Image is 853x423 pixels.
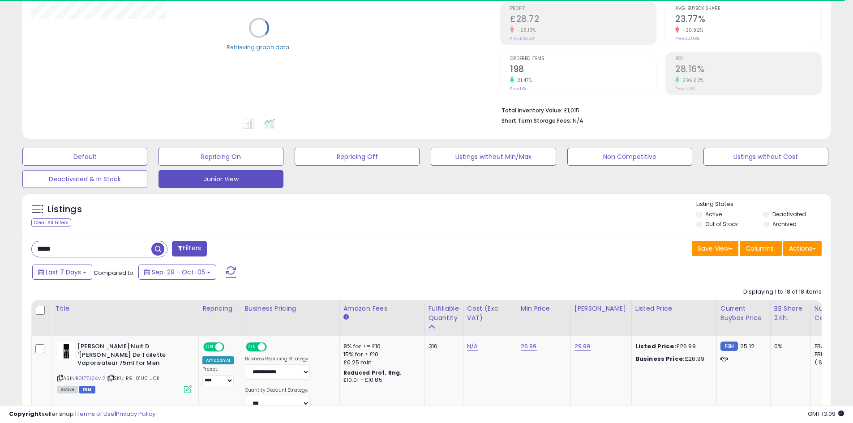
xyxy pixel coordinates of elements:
[467,304,513,323] div: Cost (Exc. VAT)
[774,342,804,350] div: 0%
[202,366,234,386] div: Preset:
[808,410,844,418] span: 2025-10-13 13:09 GMT
[574,342,591,351] a: 29.99
[172,241,207,256] button: Filters
[720,304,767,323] div: Current Buybox Price
[31,218,71,227] div: Clear All Filters
[635,355,685,363] b: Business Price:
[9,410,42,418] strong: Copyright
[57,342,192,392] div: ASIN:
[202,304,237,313] div: Repricing
[774,304,807,323] div: BB Share 24h.
[138,265,216,280] button: Sep-29 - Oct-05
[783,241,822,256] button: Actions
[343,376,418,384] div: £10.01 - £10.85
[94,269,135,277] span: Compared to:
[573,116,583,125] span: N/A
[814,359,844,367] div: ( SFP: 5 )
[510,36,534,41] small: Prev: £68.59
[55,304,195,313] div: Title
[245,356,310,362] label: Business Repricing Strategy:
[574,304,628,313] div: [PERSON_NAME]
[77,342,186,370] b: [PERSON_NAME] Nuit D '[PERSON_NAME] De Toilette Vaporisateur 75ml for Men
[521,304,567,313] div: Min Price
[772,220,797,228] label: Archived
[510,14,656,26] h2: £28.72
[814,342,844,350] div: FBA: 0
[502,107,562,114] b: Total Inventory Value:
[295,148,420,166] button: Repricing Off
[740,342,754,350] span: 25.12
[510,6,656,11] span: Profit
[77,410,115,418] a: Terms of Use
[343,313,349,321] small: Amazon Fees.
[720,342,738,351] small: FBM
[343,350,418,359] div: 15% for > £10
[705,220,738,228] label: Out of Stock
[675,56,821,61] span: ROI
[675,36,699,41] small: Prev: 30.06%
[245,304,336,313] div: Business Pricing
[679,27,703,34] small: -20.92%
[514,77,532,84] small: 21.47%
[265,343,279,351] span: OFF
[467,342,478,351] a: N/A
[79,386,95,393] span: FBM
[502,117,571,124] b: Short Term Storage Fees:
[703,148,828,166] button: Listings without Cost
[57,386,78,393] span: All listings currently available for purchase on Amazon
[57,342,75,360] img: 31GXxJXhzNL._SL40_.jpg
[692,241,738,256] button: Save View
[116,410,155,418] a: Privacy Policy
[635,304,713,313] div: Listed Price
[675,86,695,91] small: Prev: 7.10%
[159,148,283,166] button: Repricing On
[772,210,806,218] label: Deactivated
[514,27,536,34] small: -58.13%
[204,343,215,351] span: ON
[635,342,676,350] b: Listed Price:
[47,203,82,216] h5: Listings
[814,350,844,359] div: FBM: 18
[814,304,847,323] div: Num of Comp.
[502,104,815,115] li: £1,015
[679,77,704,84] small: 296.62%
[32,265,92,280] button: Last 7 Days
[343,359,418,367] div: £0.25 min
[159,170,283,188] button: Junior View
[46,268,81,277] span: Last 7 Days
[343,369,402,376] b: Reduced Prof. Rng.
[107,375,159,382] span: | SKU: R9-01U0-JCII
[431,148,556,166] button: Listings without Min/Max
[567,148,692,166] button: Non Competitive
[635,355,710,363] div: £26.99
[245,387,310,393] label: Quantity Discount Strategy:
[247,343,258,351] span: ON
[227,43,292,51] div: Retrieving graph data..
[675,64,821,76] h2: 28.16%
[510,64,656,76] h2: 198
[696,200,831,209] p: Listing States:
[675,6,821,11] span: Avg. Buybox Share
[510,86,527,91] small: Prev: 163
[9,410,155,419] div: seller snap | |
[635,342,710,350] div: £26.99
[705,210,722,218] label: Active
[343,342,418,350] div: 8% for <= £10
[152,268,205,277] span: Sep-29 - Oct-05
[746,244,774,253] span: Columns
[22,148,147,166] button: Default
[22,170,147,188] button: Deactivated & In Stock
[343,304,421,313] div: Amazon Fees
[743,288,822,296] div: Displaying 1 to 18 of 18 items
[76,375,105,382] a: B0177J2KM2
[675,14,821,26] h2: 23.77%
[510,56,656,61] span: Ordered Items
[521,342,537,351] a: 26.99
[429,342,456,350] div: 316
[202,356,234,364] div: Amazon AI
[740,241,782,256] button: Columns
[223,343,237,351] span: OFF
[429,304,459,323] div: Fulfillable Quantity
